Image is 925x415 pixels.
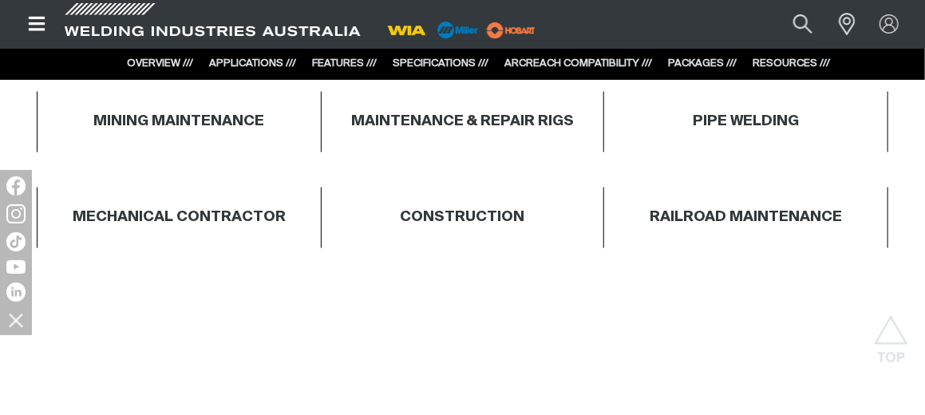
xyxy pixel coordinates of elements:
[612,113,880,131] h4: PIPE WELDING
[93,113,264,131] h4: MINING MAINTENANCE
[2,306,30,334] img: hide socials
[73,208,286,227] h4: MECHANICAL CONTRACTOR
[873,315,909,351] button: Scroll to top
[668,58,737,69] a: PACKAGES ///
[612,208,880,227] h4: RAILROAD MAINTENANCE
[482,18,540,42] img: miller
[756,6,830,42] input: Product name or item number...
[209,58,296,69] a: APPLICATIONS ///
[504,58,652,69] a: ARCREACH COMPATIBILITY ///
[6,260,26,274] img: YouTube
[776,6,830,42] button: Search products
[6,232,26,251] img: TikTok
[6,283,26,302] img: LinkedIn
[393,58,488,69] a: SPECIFICATIONS ///
[400,208,524,227] h4: CONSTRUCTION
[753,58,830,69] a: RESOURCES ///
[127,58,193,69] a: OVERVIEW ///
[312,58,377,69] a: FEATURES ///
[482,24,540,36] a: miller
[6,176,26,196] img: Facebook
[6,204,26,223] img: Instagram
[351,113,574,131] h4: MAINTENANCE & REPAIR RIGS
